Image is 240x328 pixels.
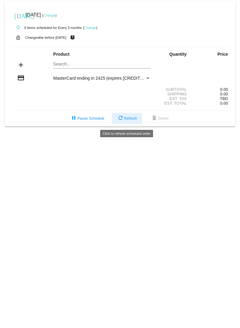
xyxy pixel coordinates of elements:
[220,101,228,106] span: 0.00
[218,52,228,57] strong: Price
[151,116,169,121] span: Delete
[53,62,151,67] input: Search...
[12,26,82,30] small: 0 items scheduled for Every 3 months
[53,76,171,81] span: MasterCard ending in 2425 (expires [CREDIT_CARD_DATA])
[156,96,192,101] div: Est. Tax
[14,12,22,19] mat-icon: [DATE]
[156,101,192,106] div: Est. Total
[112,113,142,124] button: Refresh
[156,87,192,92] div: Subtotal
[53,52,69,57] strong: Product
[192,87,228,92] div: 0.00
[17,74,25,82] mat-icon: credit_card
[117,115,124,122] mat-icon: refresh
[65,113,109,124] button: Pause Schedule
[117,116,137,121] span: Refresh
[220,96,228,101] span: TBD
[151,115,158,122] mat-icon: delete
[220,92,228,96] span: 0.00
[53,76,151,81] mat-select: Payment Method
[169,52,187,57] strong: Quantity
[84,26,96,30] a: Change
[70,116,104,121] span: Pause Schedule
[83,26,97,30] small: ( )
[146,113,174,124] button: Delete
[17,61,25,69] mat-icon: add
[70,115,77,122] mat-icon: pause
[43,14,55,17] a: Change
[156,92,192,96] div: Shipping
[14,24,22,31] mat-icon: autorenew
[14,34,22,42] mat-icon: lock_open
[25,36,66,39] small: Changeable before [DATE]
[42,14,57,17] small: ( )
[69,34,76,42] mat-icon: live_help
